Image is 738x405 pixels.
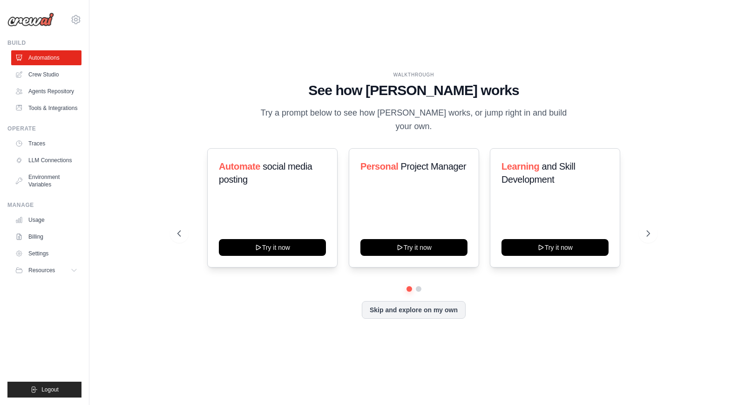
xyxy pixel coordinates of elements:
button: Skip and explore on my own [362,301,466,319]
div: Build [7,39,81,47]
button: Try it now [501,239,609,256]
span: social media posting [219,161,312,185]
button: Try it now [360,239,467,256]
div: Manage [7,201,81,209]
a: Automations [11,50,81,65]
span: Resources [28,267,55,274]
a: LLM Connections [11,153,81,168]
span: Project Manager [400,161,466,172]
a: Settings [11,246,81,261]
span: Automate [219,161,260,172]
button: Logout [7,382,81,398]
span: Personal [360,161,398,172]
a: Traces [11,136,81,151]
a: Billing [11,229,81,244]
h1: See how [PERSON_NAME] works [177,82,650,99]
span: Logout [41,386,59,393]
a: Crew Studio [11,67,81,82]
a: Tools & Integrations [11,101,81,116]
button: Try it now [219,239,326,256]
img: Logo [7,13,54,27]
a: Usage [11,213,81,227]
button: Resources [11,263,81,278]
a: Agents Repository [11,84,81,99]
a: Environment Variables [11,170,81,192]
p: Try a prompt below to see how [PERSON_NAME] works, or jump right in and build your own. [257,106,570,134]
span: Learning [501,161,539,172]
div: Operate [7,125,81,132]
div: WALKTHROUGH [177,71,650,78]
